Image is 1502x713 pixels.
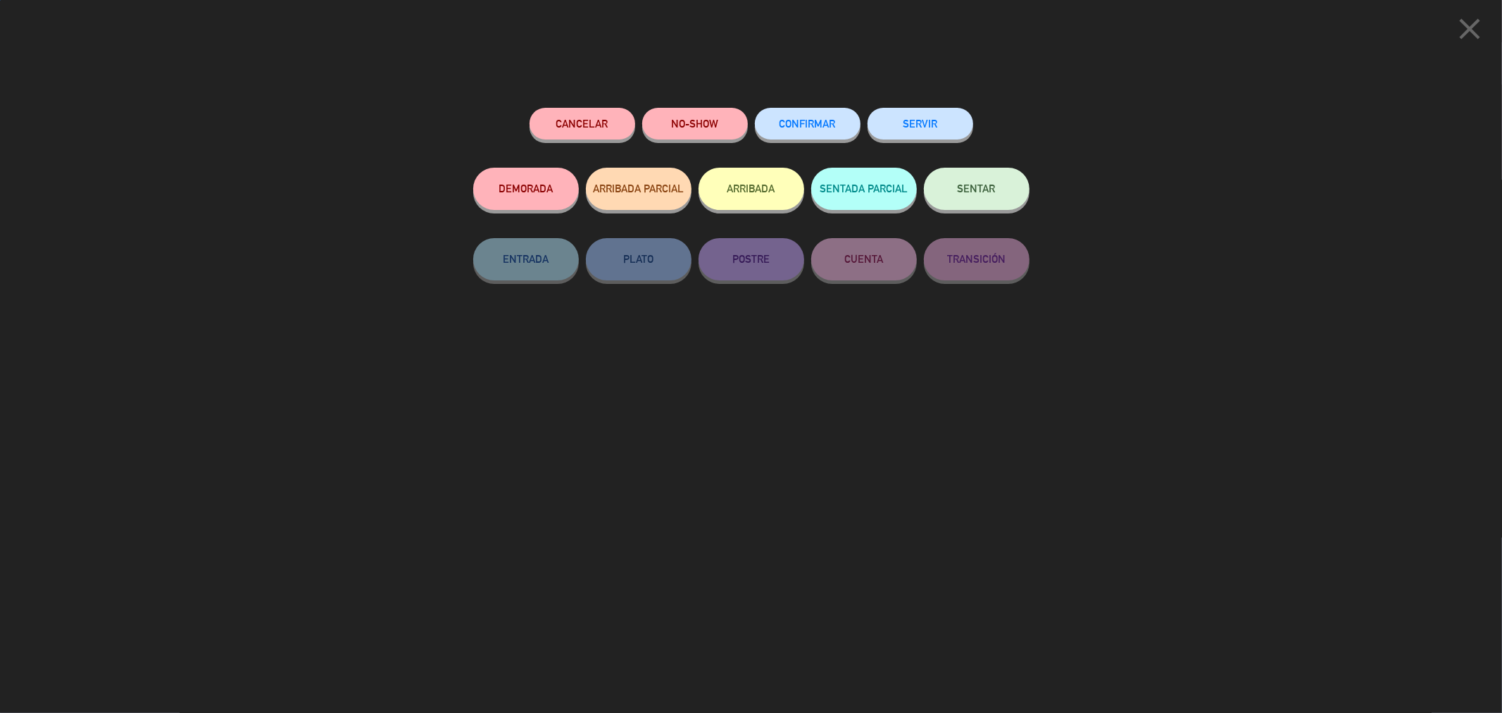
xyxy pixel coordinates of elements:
[1452,11,1487,46] i: close
[811,238,917,280] button: CUENTA
[1448,11,1491,52] button: close
[699,238,804,280] button: POSTRE
[699,168,804,210] button: ARRIBADA
[586,168,691,210] button: ARRIBADA PARCIAL
[924,238,1030,280] button: TRANSICIÓN
[868,108,973,139] button: SERVIR
[755,108,860,139] button: CONFIRMAR
[473,168,579,210] button: DEMORADA
[780,118,836,130] span: CONFIRMAR
[924,168,1030,210] button: SENTAR
[958,182,996,194] span: SENTAR
[593,182,684,194] span: ARRIBADA PARCIAL
[530,108,635,139] button: Cancelar
[811,168,917,210] button: SENTADA PARCIAL
[473,238,579,280] button: ENTRADA
[586,238,691,280] button: PLATO
[642,108,748,139] button: NO-SHOW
